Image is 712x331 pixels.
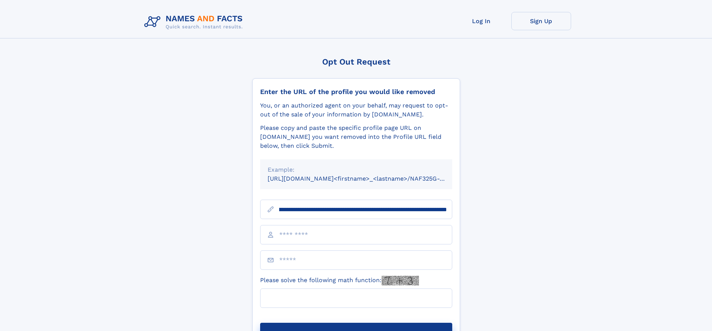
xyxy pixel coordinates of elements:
[260,276,419,285] label: Please solve the following math function:
[268,175,466,182] small: [URL][DOMAIN_NAME]<firstname>_<lastname>/NAF325G-xxxxxxxx
[141,12,249,32] img: Logo Names and Facts
[260,124,452,150] div: Please copy and paste the specific profile page URL on [DOMAIN_NAME] you want removed into the Pr...
[511,12,571,30] a: Sign Up
[268,165,445,174] div: Example:
[252,57,460,66] div: Opt Out Request
[260,101,452,119] div: You, or an authorized agent on your behalf, may request to opt-out of the sale of your informatio...
[451,12,511,30] a: Log In
[260,88,452,96] div: Enter the URL of the profile you would like removed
